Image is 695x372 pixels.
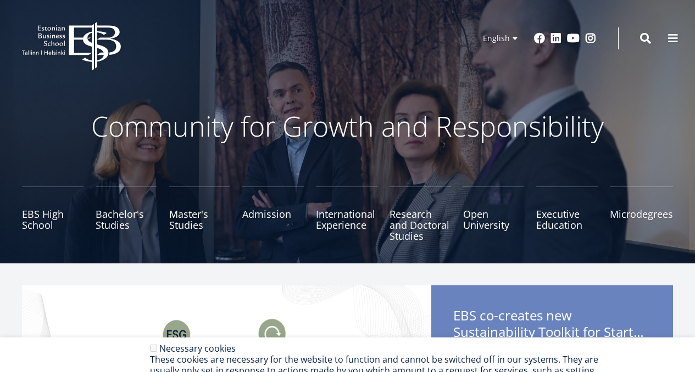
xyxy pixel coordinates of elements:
[22,187,84,241] a: EBS High School
[536,187,598,241] a: Executive Education
[463,187,525,241] a: Open University
[169,187,231,241] a: Master's Studies
[57,110,639,143] p: Community for Growth and Responsibility
[316,187,377,241] a: International Experience
[96,187,157,241] a: Bachelor's Studies
[453,307,651,343] span: EBS co-creates new
[159,342,236,354] label: Necessary cookies
[610,187,673,241] a: Microdegrees
[534,33,545,44] a: Facebook
[567,33,580,44] a: Youtube
[390,187,451,241] a: Research and Doctoral Studies
[453,324,651,340] span: Sustainability Toolkit for Startups
[242,187,304,241] a: Admission
[585,33,596,44] a: Instagram
[551,33,561,44] a: Linkedin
